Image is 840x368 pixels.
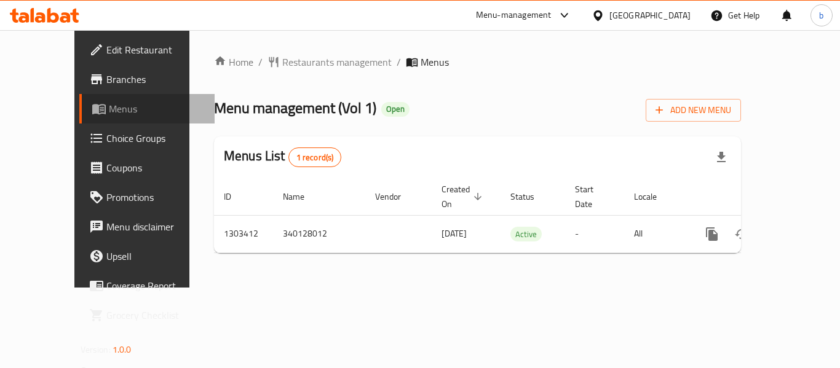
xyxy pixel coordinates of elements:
[375,189,417,204] span: Vendor
[214,55,253,69] a: Home
[79,300,215,330] a: Grocery Checklist
[510,227,542,241] div: Active
[510,189,550,204] span: Status
[106,219,205,234] span: Menu disclaimer
[106,308,205,323] span: Grocery Checklist
[697,219,727,249] button: more
[106,160,205,175] span: Coupons
[288,147,342,167] div: Total records count
[381,104,410,114] span: Open
[113,342,132,358] span: 1.0.0
[575,182,609,211] span: Start Date
[687,178,825,216] th: Actions
[79,123,215,153] a: Choice Groups
[224,147,341,167] h2: Menus List
[79,35,215,65] a: Edit Restaurant
[442,182,486,211] span: Created On
[79,212,215,241] a: Menu disclaimer
[510,227,542,241] span: Active
[267,55,392,69] a: Restaurants management
[106,131,205,146] span: Choice Groups
[381,102,410,117] div: Open
[624,215,687,253] td: All
[214,215,273,253] td: 1303412
[79,94,215,123] a: Menus
[214,94,376,122] span: Menu management ( Vol 1 )
[106,249,205,264] span: Upsell
[707,143,736,172] div: Export file
[634,189,673,204] span: Locale
[214,55,741,69] nav: breadcrumb
[109,101,205,116] span: Menus
[106,278,205,293] span: Coverage Report
[224,189,247,204] span: ID
[442,225,467,241] span: [DATE]
[273,215,365,253] td: 340128012
[289,152,341,163] span: 1 record(s)
[646,99,741,122] button: Add New Menu
[106,190,205,205] span: Promotions
[819,9,823,22] span: b
[283,189,320,204] span: Name
[258,55,263,69] li: /
[106,72,205,87] span: Branches
[282,55,392,69] span: Restaurants management
[609,9,691,22] div: [GEOGRAPHIC_DATA]
[421,55,449,69] span: Menus
[79,153,215,182] a: Coupons
[106,42,205,57] span: Edit Restaurant
[397,55,401,69] li: /
[565,215,624,253] td: -
[79,182,215,212] a: Promotions
[79,65,215,94] a: Branches
[656,103,731,118] span: Add New Menu
[476,8,552,23] div: Menu-management
[727,219,756,249] button: Change Status
[79,241,215,271] a: Upsell
[79,271,215,300] a: Coverage Report
[81,342,111,358] span: Version:
[214,178,825,253] table: enhanced table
